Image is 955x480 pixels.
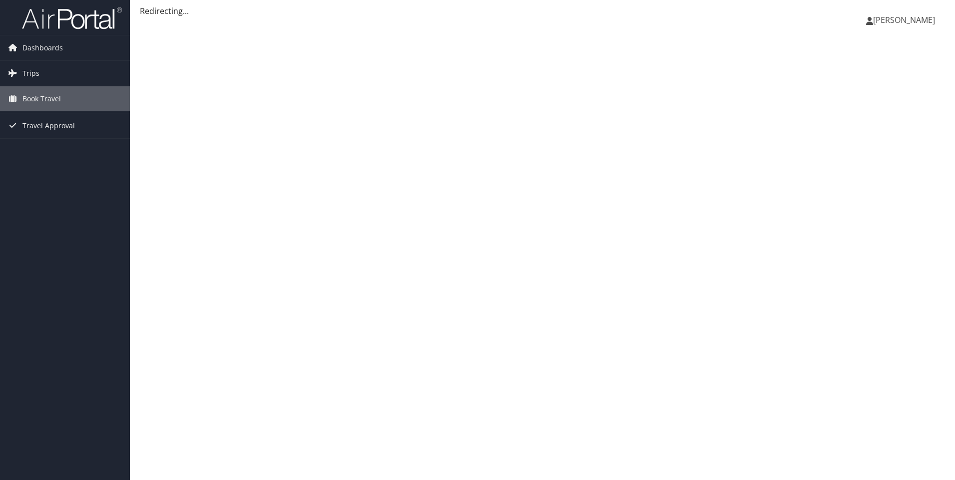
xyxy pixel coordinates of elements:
[22,6,122,30] img: airportal-logo.png
[22,35,63,60] span: Dashboards
[873,14,935,25] span: [PERSON_NAME]
[140,5,945,17] div: Redirecting...
[866,5,945,35] a: [PERSON_NAME]
[22,86,61,111] span: Book Travel
[22,61,39,86] span: Trips
[22,113,75,138] span: Travel Approval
